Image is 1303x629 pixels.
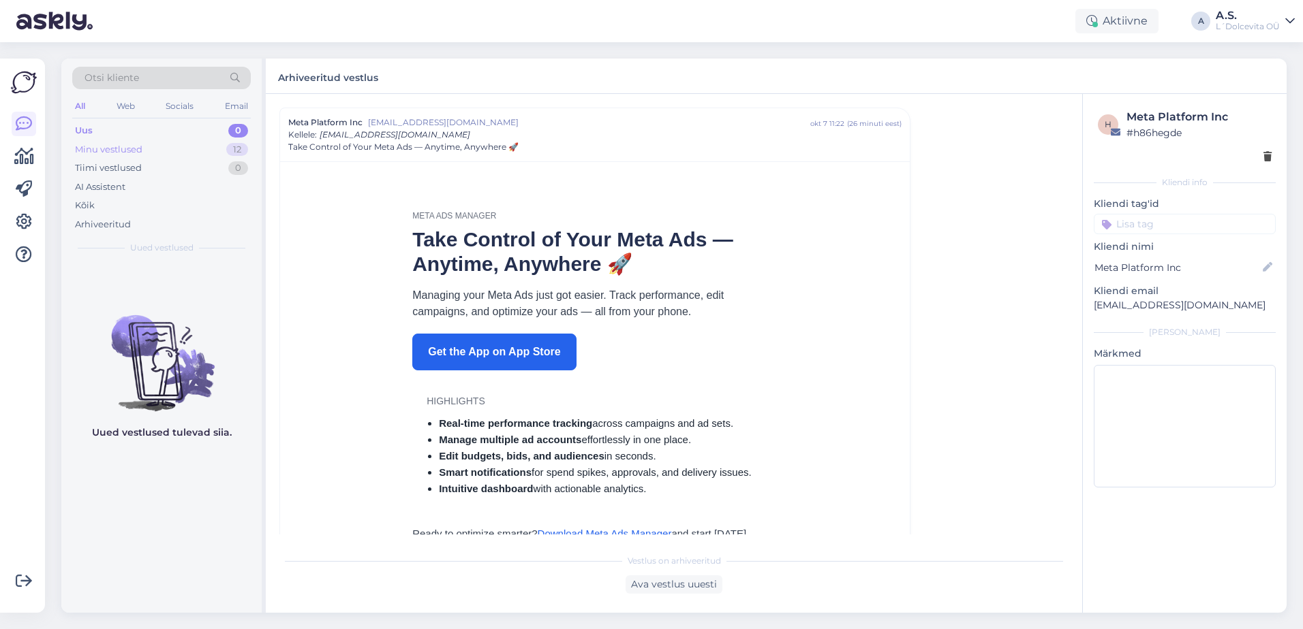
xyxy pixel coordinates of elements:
a: Get the App on App Store [412,334,576,370]
td: Managing your Meta Ads just got easier. Track performance, edit campaigns, and optimize your ads ... [390,282,799,320]
strong: Manage multiple ad accounts [439,434,581,445]
strong: Real-time performance tracking [439,417,592,429]
div: Kõik [75,199,95,212]
li: across campaigns and ad sets. [439,415,763,432]
span: [EMAIL_ADDRESS][DOMAIN_NAME] [368,116,810,129]
div: Arhiveeritud [75,218,131,231]
a: Download Meta Ads Manager [538,528,672,539]
span: Otsi kliente [85,71,139,85]
div: 0 [228,124,248,138]
div: 0 [228,161,248,175]
li: with actionable analytics. [439,481,763,497]
div: Tiimi vestlused [75,161,142,175]
strong: Smart notifications [439,466,532,478]
input: Lisa tag [1094,214,1276,234]
p: Kliendi nimi [1094,240,1276,254]
li: effortlessly in one place. [439,432,763,448]
span: Meta Platform Inc [288,116,363,129]
td: Ready to optimize smarter? and start [DATE]. [390,526,799,561]
strong: Edit budgets, bids, and audiences [439,450,604,462]
div: 12 [226,143,248,157]
span: Kellele : [288,129,317,140]
label: Arhiveeritud vestlus [278,67,378,85]
div: Socials [163,97,196,115]
img: Askly Logo [11,69,37,95]
span: Uued vestlused [130,242,194,254]
p: Uued vestlused tulevad siia. [92,425,232,440]
div: Kliendi info [1094,176,1276,189]
div: Uus [75,124,93,138]
li: in seconds. [439,448,763,464]
a: A.S.L´Dolcevita OÜ [1216,10,1295,32]
strong: Intuitive dashboard [439,483,533,494]
div: Meta Platform Inc [1126,109,1272,125]
div: [PERSON_NAME] [1094,326,1276,338]
p: [EMAIL_ADDRESS][DOMAIN_NAME] [1094,298,1276,312]
div: L´Dolcevita OÜ [1216,21,1280,32]
div: Email [222,97,251,115]
div: # h86hegde [1126,125,1272,140]
div: All [72,97,88,115]
div: Minu vestlused [75,143,142,157]
p: Märkmed [1094,346,1276,361]
input: Lisa nimi [1094,260,1260,275]
span: Take Control of Your Meta Ads — Anytime, Anywhere 🚀 [288,141,519,153]
img: No chats [61,291,262,413]
div: Web [114,97,138,115]
div: A.S. [1216,10,1280,21]
p: Kliendi email [1094,284,1276,298]
li: for spend spikes, approvals, and delivery issues. [439,464,763,481]
div: AI Assistent [75,180,125,194]
span: Vestlus on arhiveeritud [628,555,721,567]
div: ( 26 minuti eest ) [847,118,902,129]
p: Kliendi tag'id [1094,197,1276,211]
div: META ADS MANAGER [412,210,778,222]
div: Highlights [427,394,763,408]
div: okt 7 11:22 [810,118,844,129]
span: h [1105,119,1112,129]
div: Ava vestlus uuesti [626,575,722,594]
span: [EMAIL_ADDRESS][DOMAIN_NAME] [320,129,470,140]
div: A [1191,12,1210,31]
h1: Take Control of Your Meta Ads — Anytime, Anywhere 🚀 [412,227,778,276]
div: Aktiivne [1075,9,1159,33]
